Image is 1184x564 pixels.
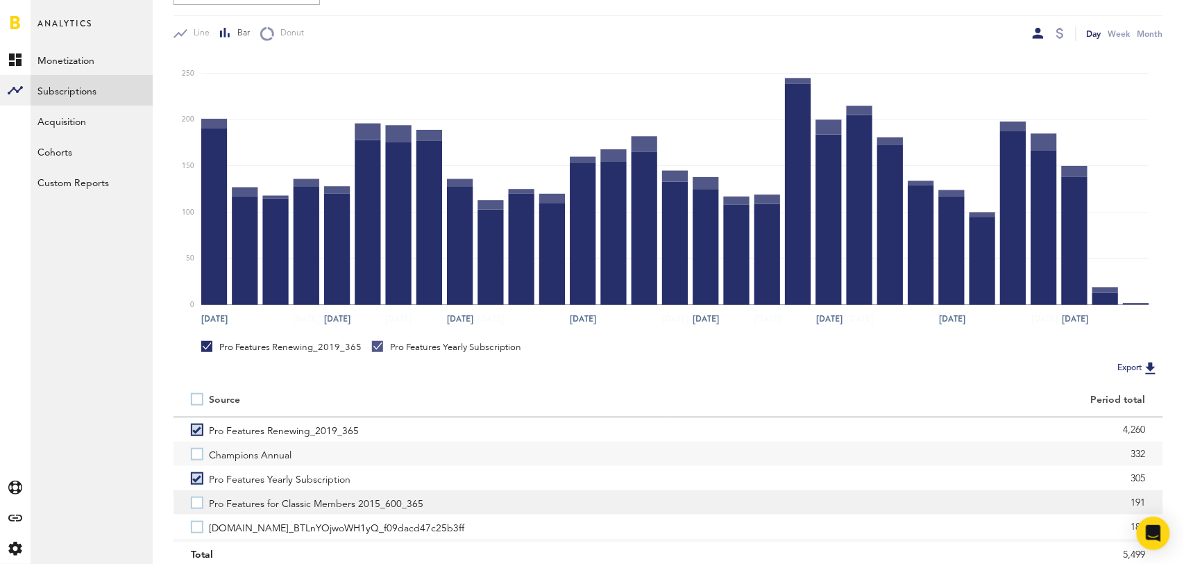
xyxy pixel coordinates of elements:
text: 100 [182,209,194,216]
text: 250 [182,70,194,77]
button: Export [1114,359,1163,377]
a: Custom Reports [31,167,153,197]
span: Donut [274,28,304,40]
text: 0 [190,301,194,308]
div: Source [209,395,240,406]
text: [DATE] [447,313,473,326]
text: [DATE] [294,313,320,326]
img: Export [1142,360,1159,376]
text: [DATE] [386,313,412,326]
span: Support [29,10,79,22]
span: Bar [231,28,250,40]
text: [DATE] [1031,313,1058,326]
div: 68 [686,541,1146,562]
text: 150 [182,163,194,169]
div: Week [1108,26,1131,41]
span: Line [187,28,210,40]
a: Monetization [31,44,153,75]
div: Month [1138,26,1163,41]
div: 183 [686,517,1146,538]
text: [DATE] [324,313,350,326]
text: 50 [186,256,194,263]
text: [DATE] [693,313,720,326]
span: Pro Features for Classic Members 2015_600_365 [209,490,423,515]
span: Golfplan Annual [209,539,279,563]
a: Acquisition [31,106,153,136]
div: Open Intercom Messenger [1137,517,1170,550]
div: 305 [686,468,1146,489]
text: [DATE] [201,313,228,326]
div: Period total [686,395,1146,406]
div: 332 [686,444,1146,465]
a: Subscriptions [31,75,153,106]
span: Analytics [37,15,92,44]
span: Pro Features Yearly Subscription [209,466,350,490]
div: 191 [686,492,1146,513]
text: [DATE] [570,313,596,326]
div: Pro Features Yearly Subscription [372,341,521,354]
text: [DATE] [1063,313,1089,326]
div: Day [1087,26,1101,41]
a: Cohorts [31,136,153,167]
span: Champions Annual [209,442,291,466]
text: [DATE] [478,313,505,326]
text: [DATE] [847,313,873,326]
text: 200 [182,117,194,124]
text: [DATE] [754,313,781,326]
span: [DOMAIN_NAME]_BTLnYOjwoWH1yQ_f09dacd47c25b3ff [209,515,464,539]
text: [DATE] [662,313,688,326]
span: Pro Features Renewing_2019_365 [209,417,359,442]
text: [DATE] [816,313,843,326]
text: [DATE] [939,313,965,326]
div: 4,260 [686,420,1146,440]
div: Pro Features Renewing_2019_365 [201,341,362,354]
